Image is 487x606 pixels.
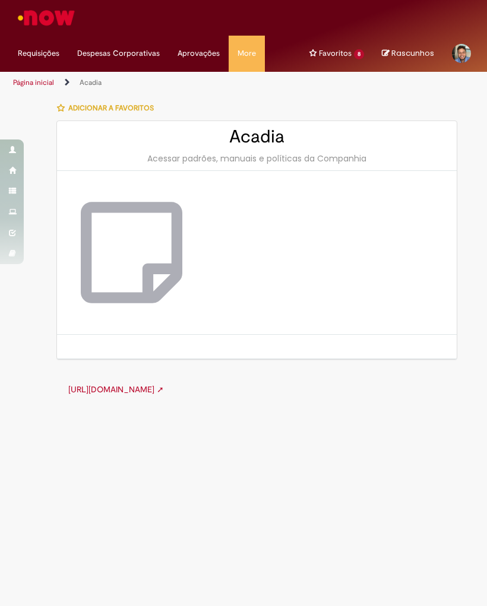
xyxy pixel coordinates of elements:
[319,47,352,59] span: Favoritos
[56,96,160,120] button: Adicionar a Favoritos
[169,36,229,72] ul: Menu Cabeçalho
[18,47,59,59] span: Requisições
[80,78,102,87] a: Acadia
[265,36,283,72] ul: Menu Cabeçalho
[391,47,434,59] span: Rascunhos
[382,47,434,59] a: No momento, sua lista de rascunhos tem 0 Itens
[169,36,229,71] a: Aprovações : 0
[9,72,235,94] ul: Trilhas de página
[9,36,68,71] a: Requisições : 0
[9,36,68,72] ul: Menu Cabeçalho
[77,47,160,59] span: Despesas Corporativas
[229,36,265,71] a: More : 4
[178,47,220,59] span: Aprovações
[16,6,77,30] img: ServiceNow
[81,195,182,310] img: Acadia
[238,47,256,59] span: More
[68,384,164,395] a: [URL][DOMAIN_NAME] ➚
[68,103,154,113] span: Adicionar a Favoritos
[354,49,364,59] span: 8
[229,36,265,72] ul: Menu Cabeçalho
[13,78,54,87] a: Página inicial
[301,36,373,71] a: Favoritos : 8
[283,36,301,72] ul: Menu Cabeçalho
[69,127,445,147] h2: Acadia
[301,36,373,72] ul: Menu Cabeçalho
[69,153,445,164] div: Acessar padrões, manuais e políticas da Companhia
[68,36,169,72] ul: Menu Cabeçalho
[68,36,169,71] a: Despesas Corporativas :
